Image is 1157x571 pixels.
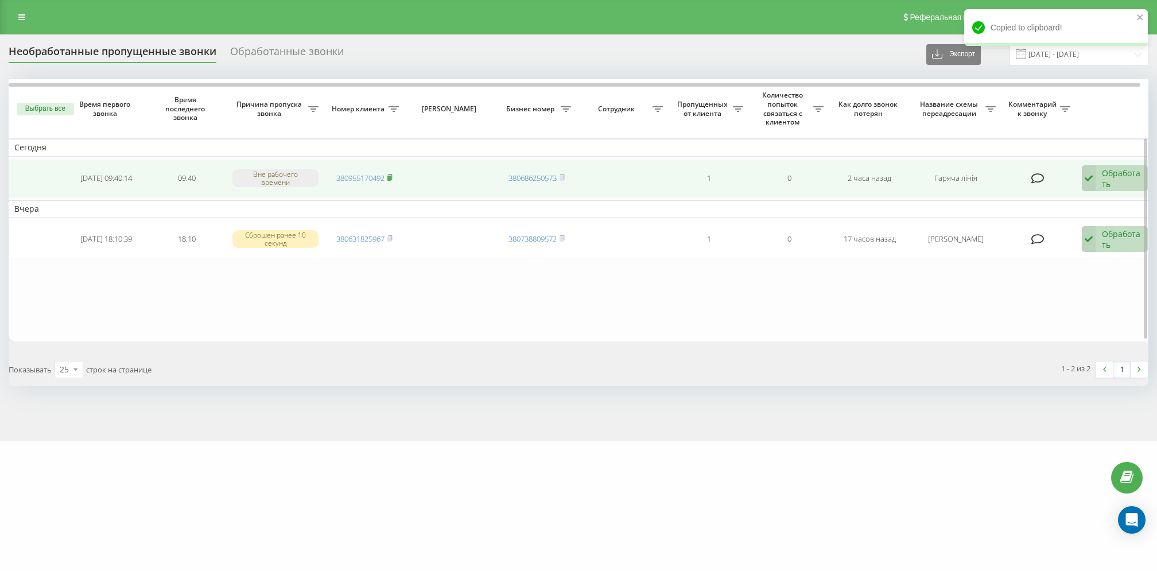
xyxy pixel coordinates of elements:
[829,159,910,198] td: 2 часа назад
[674,100,733,118] span: Пропущенных от клиента
[1102,168,1142,189] div: Обработать
[9,364,52,375] span: Показывать
[502,104,561,114] span: Бизнес номер
[336,173,385,183] a: 380955170492
[9,139,1156,156] td: Сегодня
[838,100,900,118] span: Как долго звонок потерян
[583,104,653,114] span: Сотрудник
[232,169,319,187] div: Вне рабочего времени
[230,45,344,63] div: Обработанные звонки
[156,95,218,122] span: Время последнего звонка
[414,104,487,114] span: [PERSON_NAME]
[926,44,981,65] button: Экспорт
[1007,100,1060,118] span: Комментарий к звонку
[66,159,146,198] td: [DATE] 09:40:14
[508,234,557,244] a: 380738809572
[146,159,227,198] td: 09:40
[1061,363,1090,374] div: 1 - 2 из 2
[232,100,308,118] span: Причина пропуска звонка
[829,220,910,259] td: 17 часов назад
[232,230,319,247] div: Сброшен ранее 10 секунд
[669,220,749,259] td: 1
[910,159,1001,198] td: Гаряча лінія
[669,159,749,198] td: 1
[755,91,813,126] span: Количество попыток связаться с клиентом
[749,159,829,198] td: 0
[17,103,74,115] button: Выбрать все
[964,9,1148,46] div: Copied to clipboard!
[60,364,69,375] div: 25
[749,220,829,259] td: 0
[1113,362,1131,378] a: 1
[9,200,1156,217] td: Вчера
[915,100,985,118] span: Название схемы переадресации
[508,173,557,183] a: 380686250573
[146,220,227,259] td: 18:10
[9,45,216,63] div: Необработанные пропущенные звонки
[66,220,146,259] td: [DATE] 18:10:39
[330,104,389,114] span: Номер клиента
[336,234,385,244] a: 380631825967
[1118,506,1146,534] div: Open Intercom Messenger
[910,220,1001,259] td: [PERSON_NAME]
[1136,13,1144,24] button: close
[1102,228,1142,250] div: Обработать
[910,13,1004,22] span: Реферальная программа
[86,364,152,375] span: строк на странице
[75,100,137,118] span: Время первого звонка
